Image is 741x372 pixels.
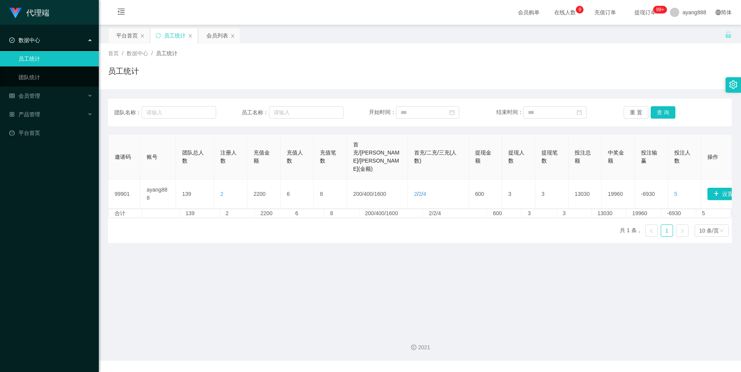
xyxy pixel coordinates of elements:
td: 8 [314,180,347,209]
span: / [151,50,153,56]
td: 合计 [109,209,142,217]
td: -6930 [635,180,668,209]
span: 投注输赢 [641,149,657,164]
div: 会员列表 [206,28,228,43]
span: 2 [414,191,417,197]
span: 首充/二充/三充(人数) [414,149,457,164]
td: 19960 [602,180,635,209]
span: 充值笔数 [320,149,336,164]
div: 员工统计 [164,28,186,43]
a: 图标: dashboard平台首页 [9,125,93,141]
span: 结束时间： [496,109,523,115]
span: 提现金额 [475,149,491,164]
i: 图标: close [188,34,193,38]
li: 共 1 条， [620,224,642,237]
td: 139 [176,180,214,209]
a: 代理端 [9,9,49,15]
span: 首充/[PERSON_NAME]/[PERSON_NAME](金额) [353,141,399,172]
i: 图标: close [140,34,145,38]
span: 操作 [707,154,718,160]
td: 200/400/1600 [359,209,423,217]
span: 充值金额 [254,149,270,164]
td: 2 [220,209,255,217]
i: 图标: check-circle-o [9,37,15,43]
i: 图标: menu-fold [108,0,134,25]
td: 8 [324,209,359,217]
div: 10 条/页 [699,225,719,236]
td: 600 [487,209,522,217]
span: 400 [364,191,372,197]
td: 3 [502,180,535,209]
span: 提现笔数 [541,149,558,164]
span: 2 [419,191,422,197]
a: 员工统计 [19,51,93,66]
span: 账号 [147,154,157,160]
img: logo.9652507e.png [9,8,22,19]
td: 13030 [568,180,602,209]
i: 图标: left [649,229,654,233]
td: ayang888 [140,180,176,209]
td: 19960 [626,209,661,217]
li: 上一页 [645,224,658,237]
sup: 9 [576,6,584,14]
input: 请输入 [142,106,216,119]
a: 团队统计 [19,70,93,85]
span: 充值订单 [590,10,620,15]
span: 投注总额 [575,149,591,164]
span: 团队名称： [114,109,142,117]
span: 会员管理 [9,93,40,99]
i: 图标: setting [729,80,738,89]
div: 平台首页 [116,28,138,43]
i: 图标: table [9,93,15,99]
span: 员工统计 [156,50,178,56]
i: 图标: appstore-o [9,112,15,117]
i: 图标: copyright [411,345,416,350]
span: 产品管理 [9,111,40,117]
span: 1600 [374,191,386,197]
td: 5 [696,209,731,217]
td: 6 [289,209,324,217]
td: / / [408,180,469,209]
i: 图标: unlock [725,31,732,38]
td: 2/2/4 [423,209,487,217]
p: 9 [579,6,581,14]
span: 200 [353,191,362,197]
td: 99901 [108,180,140,209]
h1: 员工统计 [108,65,139,77]
i: 图标: close [230,34,235,38]
span: 2 [220,191,223,197]
button: 查 询 [651,106,675,119]
span: 提现人数 [508,149,524,164]
i: 图标: down [719,228,724,234]
td: 3 [557,209,592,217]
td: 3 [522,209,557,217]
i: 图标: sync [156,33,161,38]
li: 下一页 [676,224,689,237]
td: 3 [535,180,568,209]
td: 13030 [592,209,626,217]
i: 图标: right [680,229,685,233]
li: 1 [661,224,673,237]
h1: 代理端 [26,0,49,25]
td: 6 [281,180,314,209]
span: 4 [423,191,426,197]
i: 图标: calendar [577,110,582,115]
i: 图标: calendar [449,110,455,115]
span: 在线人数 [550,10,580,15]
span: 团队总人数 [182,149,204,164]
sup: 1113 [653,6,667,14]
span: 首页 [108,50,119,56]
td: 600 [469,180,502,209]
td: 139 [180,209,220,217]
td: 2200 [255,209,289,217]
span: 提现订单 [631,10,660,15]
span: 员工名称： [242,109,269,117]
span: 数据中心 [127,50,148,56]
span: 中奖金额 [608,149,624,164]
span: / [122,50,123,56]
div: 2021 [105,343,735,352]
i: 图标: global [716,10,721,15]
input: 请输入 [269,106,343,119]
span: 开始时间： [369,109,396,115]
span: 投注人数 [674,149,690,164]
